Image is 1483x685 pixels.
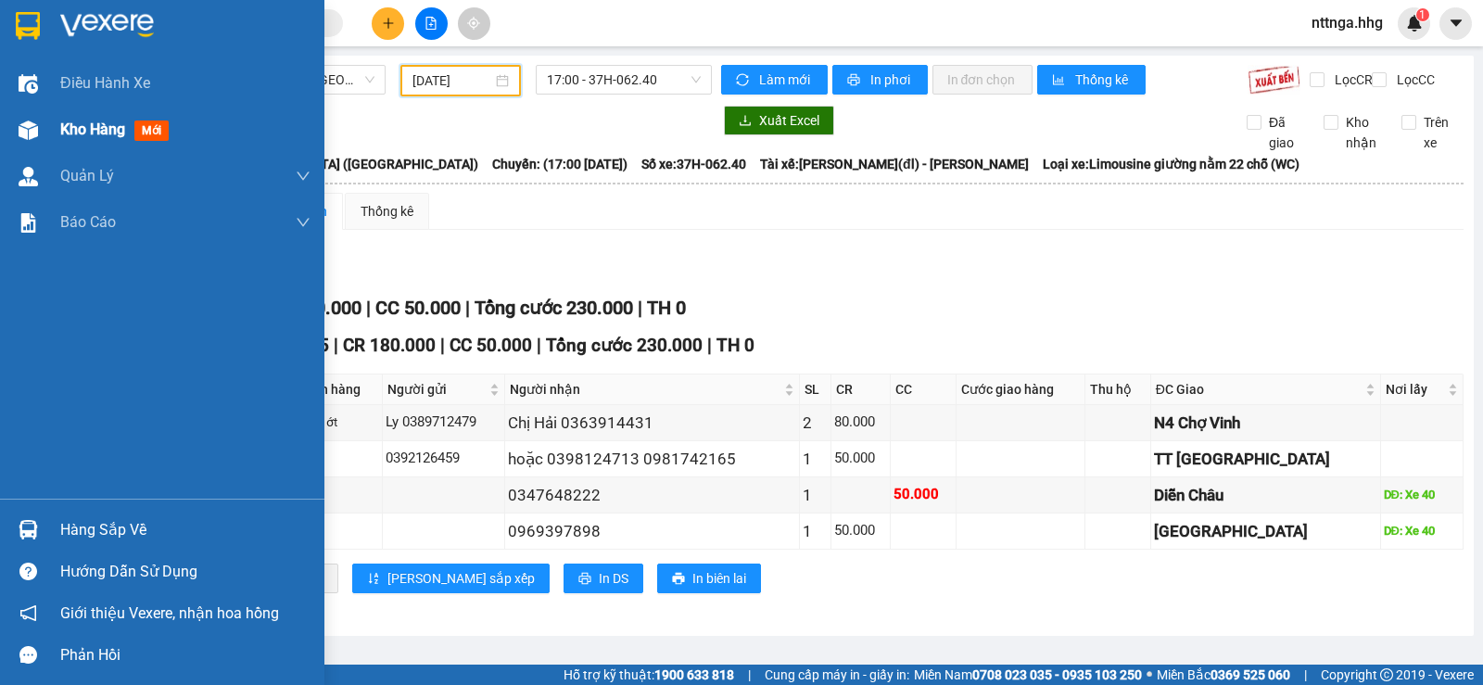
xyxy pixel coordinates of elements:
input: 11/08/2025 [412,70,493,91]
span: caret-down [1448,15,1464,32]
span: Lọc CC [1389,70,1438,90]
div: DĐ: Xe 40 [1384,486,1460,504]
span: Số xe: 37H-062.40 [641,154,746,174]
div: Phản hồi [60,641,311,669]
th: Tên hàng [301,374,383,405]
span: printer [578,572,591,587]
span: sort-ascending [367,572,380,587]
span: 1 [1419,8,1426,21]
span: | [1304,665,1307,685]
span: Thống kê [1075,70,1131,90]
th: SL [800,374,831,405]
div: 0392126459 [386,448,501,470]
button: aim [458,7,490,40]
span: sync [736,73,752,88]
span: printer [672,572,685,587]
span: mới [134,121,169,141]
div: 50.000 [834,520,887,542]
div: 2 [803,411,828,436]
span: bar-chart [1052,73,1068,88]
div: 1 [803,519,828,544]
span: CR 180.000 [343,335,436,356]
span: | [334,335,338,356]
span: Miền Bắc [1157,665,1290,685]
span: Cung cấp máy in - giấy in: [765,665,909,685]
span: Nơi lấy [1386,379,1444,400]
div: 50.000 [894,484,952,506]
span: plus [382,17,395,30]
span: Xuất Excel [759,110,819,131]
div: Hàng sắp về [60,516,311,544]
th: CR [831,374,891,405]
button: printerIn biên lai [657,564,761,593]
div: [GEOGRAPHIC_DATA] [1154,519,1377,544]
span: Đã giao [1261,112,1310,153]
img: logo-vxr [16,12,40,40]
div: ct [304,522,379,540]
span: Miền Nam [914,665,1142,685]
span: download [739,114,752,129]
span: ĐC Giao [1156,379,1362,400]
button: file-add [415,7,448,40]
img: icon-new-feature [1406,15,1423,32]
div: N4 Chợ Vinh [1154,411,1377,436]
span: CC 50.000 [450,335,532,356]
sup: 1 [1416,8,1429,21]
div: sọc ớt [304,413,379,432]
span: | [366,297,371,319]
span: Trên xe [1416,112,1464,153]
span: Người nhận [510,379,780,400]
span: Loại xe: Limousine giường nằm 22 chỗ (WC) [1043,154,1299,174]
span: Quản Lý [60,164,114,187]
button: caret-down [1439,7,1472,40]
span: question-circle [19,563,37,580]
button: printerIn phơi [832,65,928,95]
div: 1 [803,483,828,508]
span: Tài xế: [PERSON_NAME](đl) - [PERSON_NAME] [760,154,1029,174]
button: printerIn DS [564,564,643,593]
span: notification [19,604,37,622]
span: Người gửi [387,379,486,400]
span: | [707,335,712,356]
button: downloadXuất Excel [724,106,834,135]
img: warehouse-icon [19,520,38,539]
div: 1 [803,447,828,472]
span: ⚪️ [1147,671,1152,679]
span: Tổng cước 230.000 [475,297,633,319]
button: syncLàm mới [721,65,828,95]
div: DĐ: Xe 40 [1384,522,1460,540]
div: 50.000 [834,448,887,470]
button: sort-ascending[PERSON_NAME] sắp xếp [352,564,550,593]
div: 0969397898 [508,519,796,544]
span: Điều hành xe [60,71,150,95]
span: down [296,215,311,230]
span: | [465,297,470,319]
span: Giới thiệu Vexere, nhận hoa hồng [60,602,279,625]
strong: 0369 525 060 [1210,667,1290,682]
div: Thống kê [361,201,413,222]
div: xốp [304,486,379,504]
button: bar-chartThống kê [1037,65,1146,95]
th: CC [891,374,956,405]
span: printer [847,73,863,88]
div: Diễn Châu [1154,483,1377,508]
img: warehouse-icon [19,167,38,186]
img: solution-icon [19,213,38,233]
strong: 1900 633 818 [654,667,734,682]
div: Hướng dẫn sử dụng [60,558,311,586]
span: Kho hàng [60,121,125,138]
span: In biên lai [692,568,746,589]
span: Hỗ trợ kỹ thuật: [564,665,734,685]
span: In phơi [870,70,913,90]
div: Ly 0389712479 [386,412,501,434]
img: warehouse-icon [19,121,38,140]
span: [PERSON_NAME] sắp xếp [387,568,535,589]
span: | [748,665,751,685]
span: Kho nhận [1338,112,1387,153]
span: file-add [425,17,437,30]
button: In đơn chọn [932,65,1033,95]
span: nttnga.hhg [1297,11,1398,34]
th: Thu hộ [1085,374,1150,405]
span: | [537,335,541,356]
div: ct [304,450,379,468]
